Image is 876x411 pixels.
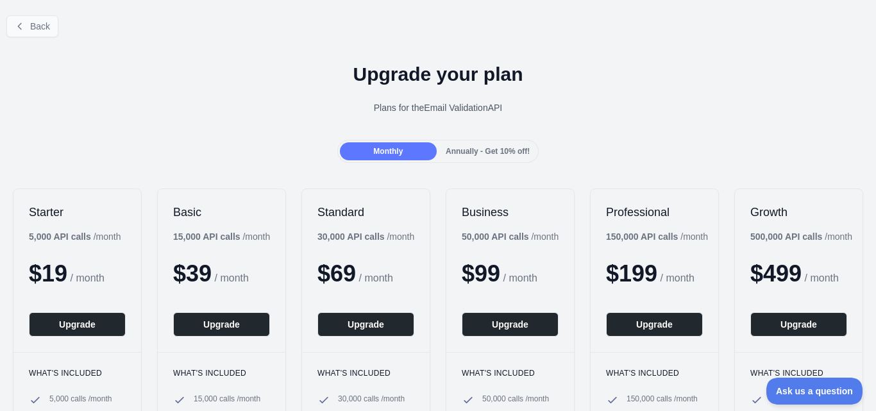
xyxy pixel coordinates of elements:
b: 30,000 API calls [317,231,385,242]
span: / month [661,273,695,283]
div: / month [750,230,852,243]
div: / month [317,230,414,243]
span: $ 499 [750,260,802,287]
span: / month [359,273,393,283]
span: / month [503,273,537,283]
span: $ 99 [462,260,500,287]
iframe: Toggle Customer Support [766,378,863,405]
span: $ 199 [606,260,657,287]
b: 500,000 API calls [750,231,822,242]
div: / month [462,230,559,243]
span: $ 69 [317,260,356,287]
b: 50,000 API calls [462,231,529,242]
b: 150,000 API calls [606,231,678,242]
div: / month [606,230,708,243]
